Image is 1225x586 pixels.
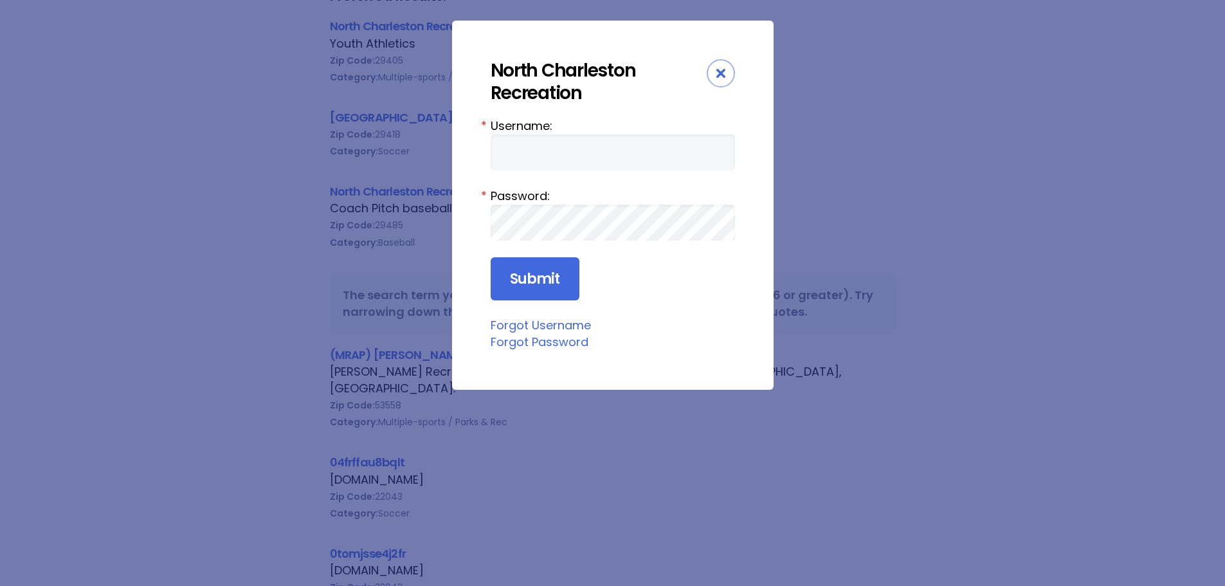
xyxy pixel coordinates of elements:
[491,317,591,333] a: Forgot Username
[491,187,735,205] label: Password:
[491,334,588,350] a: Forgot Password
[491,257,579,301] input: Submit
[491,117,735,134] label: Username:
[491,59,707,104] div: North Charleston Recreation
[707,59,735,87] div: Close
